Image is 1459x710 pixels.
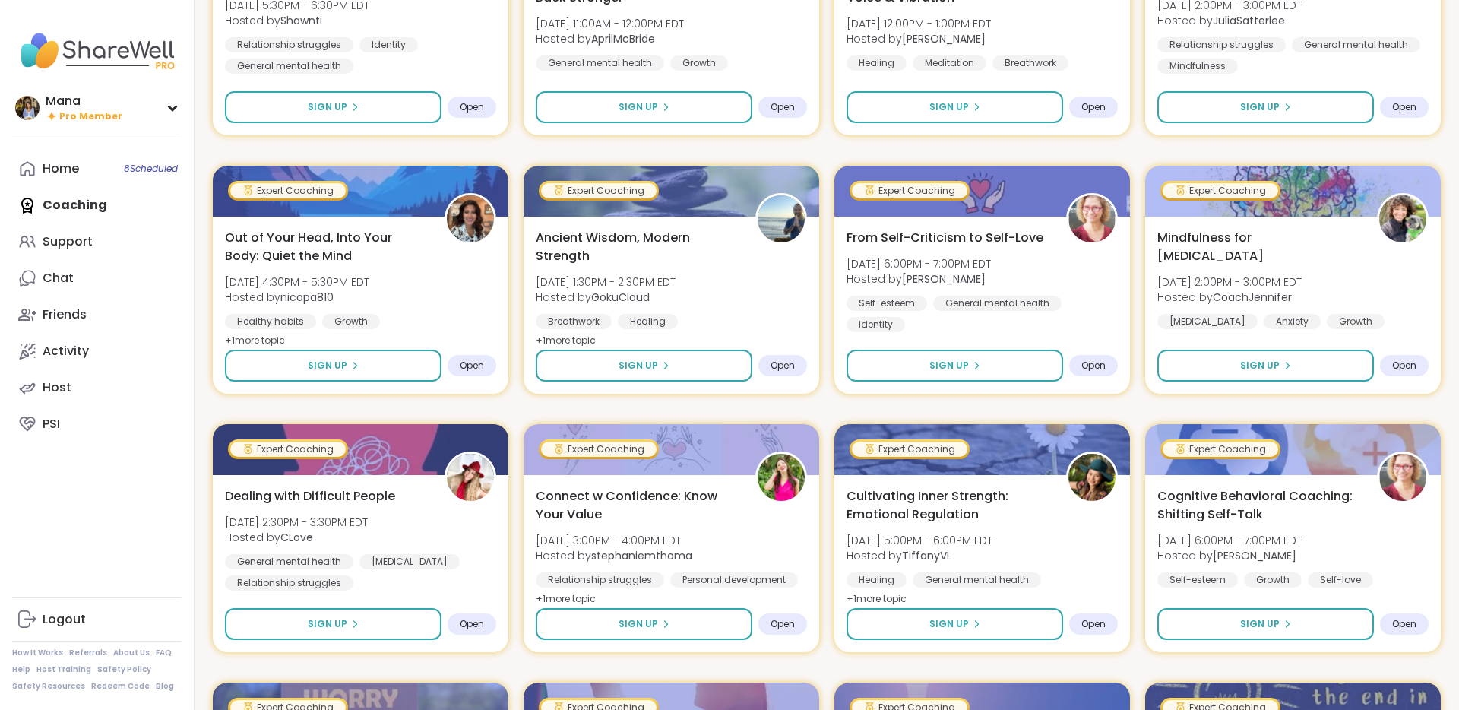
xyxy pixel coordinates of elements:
[1379,195,1426,242] img: CoachJennifer
[1157,487,1360,524] span: Cognitive Behavioral Coaching: Shifting Self-Talk
[847,487,1049,524] span: Cultivating Inner Strength: Emotional Regulation
[308,359,347,372] span: Sign Up
[1068,454,1116,501] img: TiffanyVL
[536,350,752,382] button: Sign Up
[758,454,805,501] img: stephaniemthoma
[852,442,967,457] div: Expert Coaching
[1292,37,1420,52] div: General mental health
[12,151,182,187] a: Home8Scheduled
[1157,274,1302,290] span: [DATE] 2:00PM - 3:00PM EDT
[225,91,441,123] button: Sign Up
[1264,314,1321,329] div: Anxiety
[43,379,71,396] div: Host
[12,296,182,333] a: Friends
[225,314,316,329] div: Healthy habits
[847,572,907,588] div: Healing
[847,350,1063,382] button: Sign Up
[1157,229,1360,265] span: Mindfulness for [MEDICAL_DATA]
[1163,442,1278,457] div: Expert Coaching
[1157,533,1302,548] span: [DATE] 6:00PM - 7:00PM EDT
[97,664,151,675] a: Safety Policy
[1244,572,1302,588] div: Growth
[536,274,676,290] span: [DATE] 1:30PM - 2:30PM EDT
[1240,617,1280,631] span: Sign Up
[230,183,346,198] div: Expert Coaching
[1157,13,1302,28] span: Hosted by
[847,256,991,271] span: [DATE] 6:00PM - 7:00PM EDT
[536,91,752,123] button: Sign Up
[225,608,441,640] button: Sign Up
[12,648,63,658] a: How It Works
[847,296,927,311] div: Self-esteem
[1157,91,1374,123] button: Sign Up
[670,55,728,71] div: Growth
[225,37,353,52] div: Relationship struggles
[1213,13,1285,28] b: JuliaSatterlee
[618,314,678,329] div: Healing
[929,359,969,372] span: Sign Up
[36,664,91,675] a: Host Training
[619,617,658,631] span: Sign Up
[15,96,40,120] img: Mana
[1163,183,1278,198] div: Expert Coaching
[43,233,93,250] div: Support
[447,454,494,501] img: CLove
[1081,360,1106,372] span: Open
[913,55,986,71] div: Meditation
[280,13,322,28] b: Shawnti
[536,314,612,329] div: Breathwork
[536,55,664,71] div: General mental health
[847,317,905,332] div: Identity
[1379,454,1426,501] img: Fausta
[460,360,484,372] span: Open
[322,314,380,329] div: Growth
[1308,572,1373,588] div: Self-love
[902,548,951,563] b: TiffanyVL
[536,487,739,524] span: Connect w Confidence: Know Your Value
[541,183,657,198] div: Expert Coaching
[43,611,86,628] div: Logout
[225,487,395,506] span: Dealing with Difficult People
[933,296,1062,311] div: General mental health
[43,343,89,360] div: Activity
[225,229,428,265] span: Out of Your Head, Into Your Body: Quiet the Mind
[1392,618,1416,630] span: Open
[46,93,122,109] div: Mana
[619,100,658,114] span: Sign Up
[225,554,353,569] div: General mental health
[225,575,353,591] div: Relationship struggles
[1081,101,1106,113] span: Open
[225,515,368,530] span: [DATE] 2:30PM - 3:30PM EDT
[1157,350,1374,382] button: Sign Up
[1392,360,1416,372] span: Open
[156,681,174,692] a: Blog
[91,681,150,692] a: Redeem Code
[1157,572,1238,588] div: Self-esteem
[902,31,986,46] b: [PERSON_NAME]
[225,13,369,28] span: Hosted by
[1327,314,1385,329] div: Growth
[758,195,805,242] img: GokuCloud
[536,533,692,548] span: [DATE] 3:00PM - 4:00PM EDT
[536,548,692,563] span: Hosted by
[541,442,657,457] div: Expert Coaching
[225,530,368,545] span: Hosted by
[12,406,182,442] a: PSI
[12,333,182,369] a: Activity
[852,183,967,198] div: Expert Coaching
[1157,608,1374,640] button: Sign Up
[591,31,655,46] b: AprilMcBride
[771,101,795,113] span: Open
[280,530,313,545] b: CLove
[847,16,991,31] span: [DATE] 12:00PM - 1:00PM EDT
[447,195,494,242] img: nicopa810
[771,618,795,630] span: Open
[1392,101,1416,113] span: Open
[591,290,650,305] b: GokuCloud
[124,163,178,175] span: 8 Scheduled
[1157,37,1286,52] div: Relationship struggles
[670,572,798,588] div: Personal development
[1157,548,1302,563] span: Hosted by
[992,55,1068,71] div: Breathwork
[43,160,79,177] div: Home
